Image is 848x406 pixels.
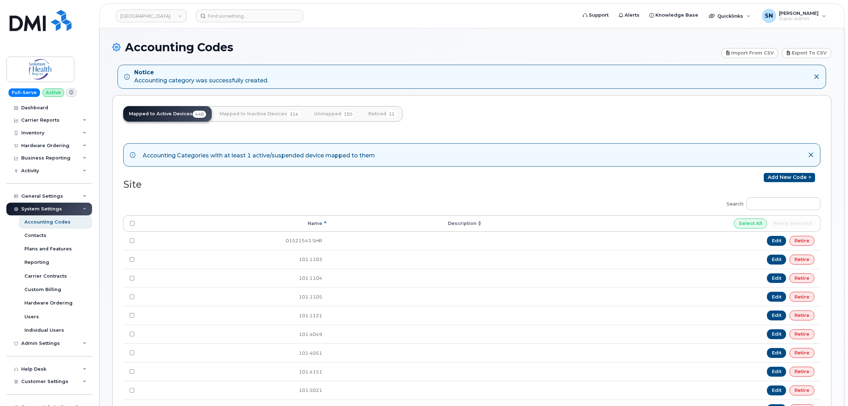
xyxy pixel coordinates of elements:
[193,111,206,118] span: 448
[767,255,786,265] a: Edit
[214,106,306,122] a: Mapped to Inactive Devices
[790,329,814,339] a: Retire
[141,306,329,325] td: 101.1121
[790,236,814,246] a: Retire
[767,348,786,358] a: Edit
[790,273,814,283] a: Retire
[767,329,786,339] a: Edit
[123,179,466,190] h2: Site
[767,311,786,320] a: Edit
[143,150,375,160] div: Accounting Categories with at least 1 active/suspended device mapped to them
[341,111,355,118] span: 150
[782,48,831,58] a: Export to CSV
[123,106,212,122] a: Mapped to Active Devices
[308,106,360,122] a: Unmapped
[141,343,329,362] td: 101.4051
[141,232,329,250] td: 01521543 SHR
[764,173,815,182] a: Add new code
[767,273,786,283] a: Edit
[790,348,814,358] a: Retire
[721,48,779,58] a: Import from CSV
[790,255,814,265] a: Retire
[722,193,820,213] label: Search:
[790,385,814,395] a: Retire
[134,69,268,77] strong: Notice
[141,215,329,232] th: Name: activate to sort column descending
[386,111,397,118] span: 11
[141,381,329,400] td: 101.5021
[746,197,820,210] input: Search:
[734,219,767,228] input: Select All
[112,41,718,53] h1: Accounting Codes
[767,236,786,246] a: Edit
[141,325,329,343] td: 101.4049
[790,292,814,302] a: Retire
[790,311,814,320] a: Retire
[141,269,329,288] td: 101.1104
[767,292,786,302] a: Edit
[134,69,268,85] div: Accounting category was successfully created.
[141,250,329,269] td: 101.1103
[141,287,329,306] td: 101.1105
[767,385,786,395] a: Edit
[329,215,483,232] th: Description: activate to sort column ascending
[141,362,329,381] td: 101.4151
[287,111,301,118] span: 114
[767,367,786,377] a: Edit
[363,106,403,122] a: Retired
[790,367,814,377] a: Retire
